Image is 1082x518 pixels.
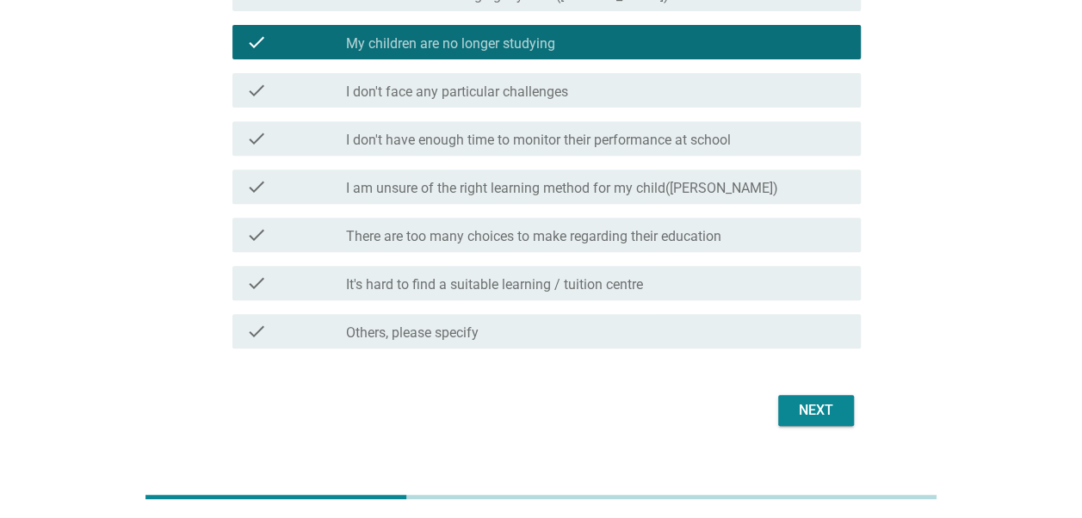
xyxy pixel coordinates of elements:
button: Next [778,395,854,426]
label: I don't face any particular challenges [346,83,568,101]
i: check [246,176,267,197]
div: Next [792,400,840,421]
i: check [246,273,267,293]
label: I don't have enough time to monitor their performance at school [346,132,731,149]
i: check [246,128,267,149]
label: It's hard to find a suitable learning / tuition centre [346,276,643,293]
label: I am unsure of the right learning method for my child([PERSON_NAME]) [346,180,778,197]
i: check [246,225,267,245]
label: There are too many choices to make regarding their education [346,228,721,245]
label: Others, please specify [346,324,479,342]
i: check [246,321,267,342]
i: check [246,32,267,52]
label: My children are no longer studying [346,35,555,52]
i: check [246,80,267,101]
